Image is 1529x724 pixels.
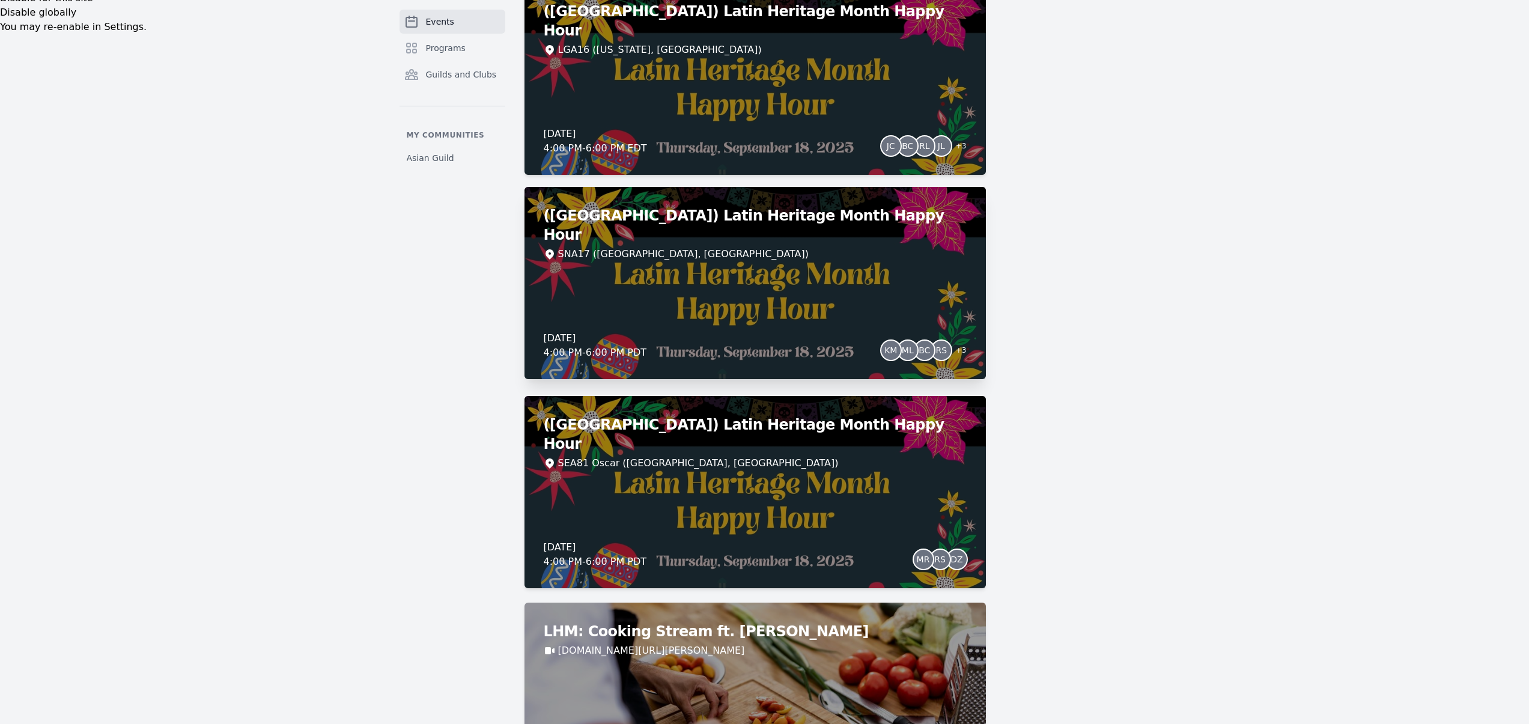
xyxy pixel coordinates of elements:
a: Guilds and Clubs [400,62,505,87]
div: SNA17 ([GEOGRAPHIC_DATA], [GEOGRAPHIC_DATA]) [558,247,809,261]
span: Programs [426,42,466,54]
p: My communities [400,130,505,140]
span: Guilds and Clubs [426,68,497,81]
span: RS [934,555,946,564]
a: Events [400,10,505,34]
h2: ([GEOGRAPHIC_DATA]) Latin Heritage Month Happy Hour [544,206,967,245]
div: [DATE] 4:00 PM - 6:00 PM PDT [544,331,647,360]
h2: ([GEOGRAPHIC_DATA]) Latin Heritage Month Happy Hour [544,2,967,40]
span: + 3 [949,343,967,360]
div: [DATE] 4:00 PM - 6:00 PM EDT [544,127,647,156]
div: LGA16 ([US_STATE], [GEOGRAPHIC_DATA]) [558,43,762,57]
span: DZ [950,555,962,564]
span: + 3 [949,139,967,156]
a: Asian Guild [400,147,505,169]
h2: LHM: Cooking Stream ft. [PERSON_NAME] [544,622,967,641]
span: RS [935,346,947,354]
a: ([GEOGRAPHIC_DATA]) Latin Heritage Month Happy HourSNA17 ([GEOGRAPHIC_DATA], [GEOGRAPHIC_DATA])[D... [524,187,986,379]
a: [DOMAIN_NAME][URL][PERSON_NAME] [558,643,745,658]
span: MR [917,555,930,564]
span: Events [426,16,454,28]
span: BC [919,346,930,354]
a: ([GEOGRAPHIC_DATA]) Latin Heritage Month Happy HourSEA81 Oscar ([GEOGRAPHIC_DATA], [GEOGRAPHIC_DA... [524,396,986,588]
a: Programs [400,36,505,60]
span: KM [884,346,897,354]
h2: ([GEOGRAPHIC_DATA]) Latin Heritage Month Happy Hour [544,415,967,454]
span: Asian Guild [407,152,454,164]
div: SEA81 Oscar ([GEOGRAPHIC_DATA], [GEOGRAPHIC_DATA]) [558,456,839,470]
nav: Sidebar [400,10,505,169]
span: ML [902,346,914,354]
span: BC [902,142,913,150]
span: JC [887,142,895,150]
span: JL [938,142,945,150]
div: [DATE] 4:00 PM - 6:00 PM PDT [544,540,647,569]
span: RL [919,142,930,150]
